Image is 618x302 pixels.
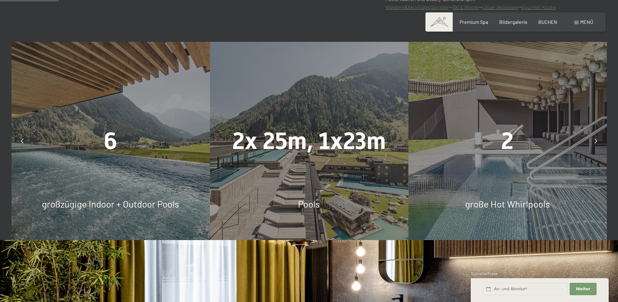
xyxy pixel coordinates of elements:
a: Unser Aktivteam [482,4,518,10]
button: Weiter [570,283,596,295]
span: Pools [298,198,320,209]
span: großzügige Indoor + Outdoor Pools [42,198,179,209]
span: 2 [501,127,514,155]
a: Bildergalerie [499,19,527,25]
span: Weiter [576,286,590,292]
a: BUCHEN [538,19,557,25]
span: 6 [104,127,117,155]
a: Gourmet-Küche [522,4,556,10]
a: Ski & Winter [453,4,479,10]
a: Wandern&AktivitätenSommer [385,4,449,10]
a: Premium Spa [460,19,488,25]
span: Schnellanfrage [471,271,498,276]
span: große Hot Whirlpools [465,198,550,209]
span: 2x 25m, 1x23m [232,127,386,155]
span: Menü [580,19,593,25]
